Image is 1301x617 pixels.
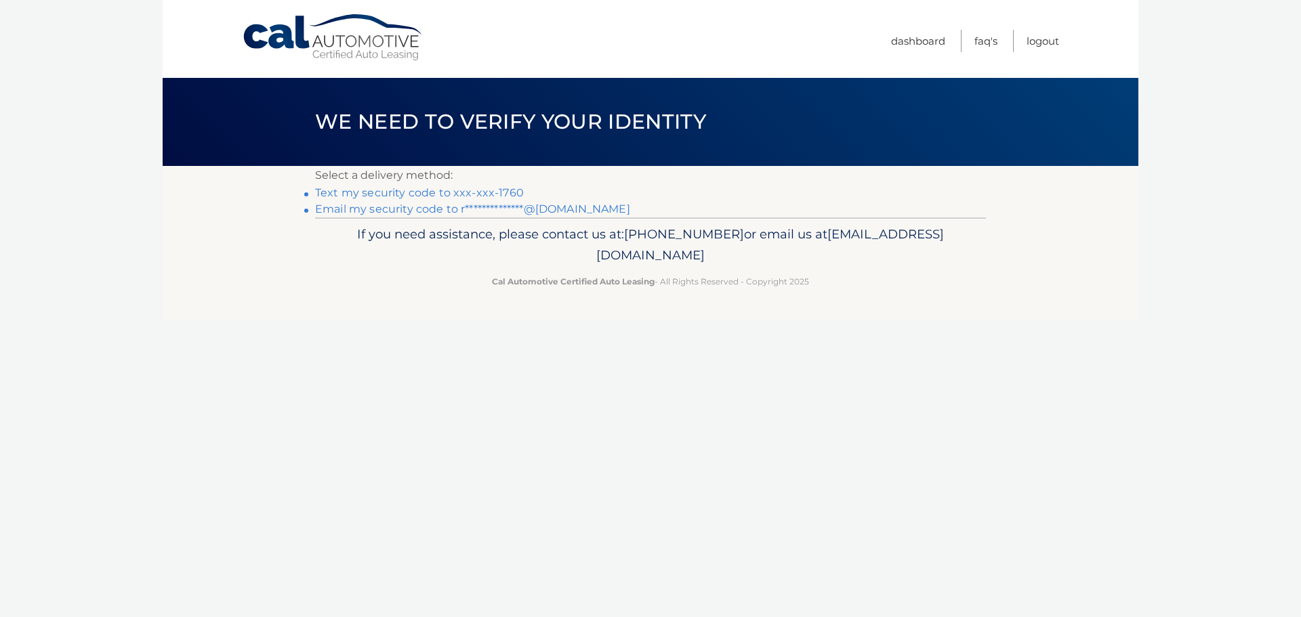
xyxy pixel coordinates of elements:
a: Text my security code to xxx-xxx-1760 [315,186,524,199]
a: Logout [1027,30,1059,52]
a: Cal Automotive [242,14,425,62]
span: We need to verify your identity [315,109,706,134]
p: If you need assistance, please contact us at: or email us at [324,224,977,267]
strong: Cal Automotive Certified Auto Leasing [492,276,655,286]
span: [PHONE_NUMBER] [624,226,744,242]
a: FAQ's [974,30,997,52]
p: - All Rights Reserved - Copyright 2025 [324,274,977,289]
p: Select a delivery method: [315,166,986,185]
a: Dashboard [891,30,945,52]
